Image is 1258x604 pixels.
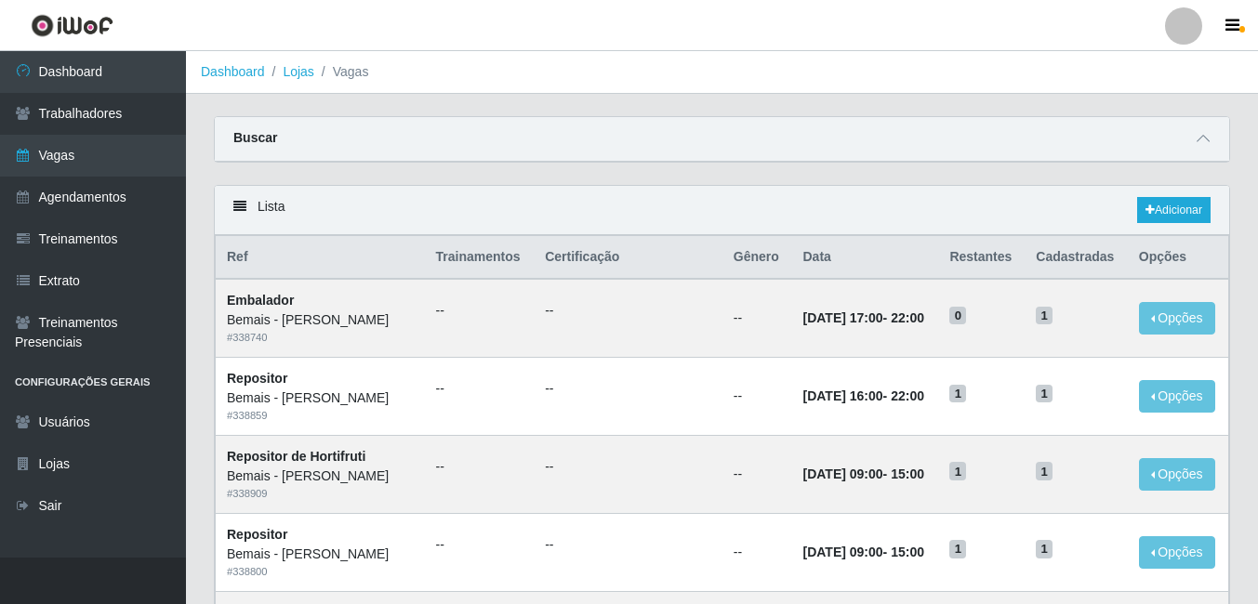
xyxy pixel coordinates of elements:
[1139,536,1215,569] button: Opções
[425,236,535,280] th: Trainamentos
[891,310,924,325] time: 22:00
[722,435,792,513] td: --
[802,545,923,559] strong: -
[722,358,792,436] td: --
[722,236,792,280] th: Gênero
[436,535,523,555] ul: --
[802,388,923,403] strong: -
[802,310,882,325] time: [DATE] 17:00
[227,527,287,542] strong: Repositor
[1139,302,1215,335] button: Opções
[545,379,711,399] ul: --
[802,545,882,559] time: [DATE] 09:00
[949,307,966,325] span: 0
[227,564,414,580] div: # 338800
[722,513,792,591] td: --
[227,330,414,346] div: # 338740
[1137,197,1211,223] a: Adicionar
[545,457,711,477] ul: --
[436,301,523,321] ul: --
[227,408,414,424] div: # 338859
[802,466,882,481] time: [DATE] 09:00
[283,64,313,79] a: Lojas
[1036,307,1053,325] span: 1
[891,388,924,403] time: 22:00
[436,379,523,399] ul: --
[534,236,722,280] th: Certificação
[1139,380,1215,413] button: Opções
[227,388,414,408] div: Bemais - [PERSON_NAME]
[216,236,425,280] th: Ref
[802,310,923,325] strong: -
[227,466,414,486] div: Bemais - [PERSON_NAME]
[891,466,924,481] time: 15:00
[201,64,265,79] a: Dashboard
[186,51,1258,94] nav: breadcrumb
[1036,540,1053,558] span: 1
[227,371,287,386] strong: Repositor
[227,545,414,564] div: Bemais - [PERSON_NAME]
[314,62,369,82] li: Vagas
[791,236,938,280] th: Data
[215,186,1229,235] div: Lista
[436,457,523,477] ul: --
[545,301,711,321] ul: --
[949,540,966,558] span: 1
[1025,236,1127,280] th: Cadastradas
[949,385,966,403] span: 1
[1036,385,1053,403] span: 1
[1036,462,1053,480] span: 1
[1139,458,1215,491] button: Opções
[233,130,277,145] strong: Buscar
[891,545,924,559] time: 15:00
[802,466,923,481] strong: -
[227,293,294,308] strong: Embalador
[31,14,113,37] img: CoreUI Logo
[545,535,711,555] ul: --
[227,310,414,330] div: Bemais - [PERSON_NAME]
[227,449,365,464] strong: Repositor de Hortifruti
[722,279,792,357] td: --
[949,462,966,480] span: 1
[1128,236,1229,280] th: Opções
[227,486,414,502] div: # 338909
[938,236,1025,280] th: Restantes
[802,388,882,403] time: [DATE] 16:00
